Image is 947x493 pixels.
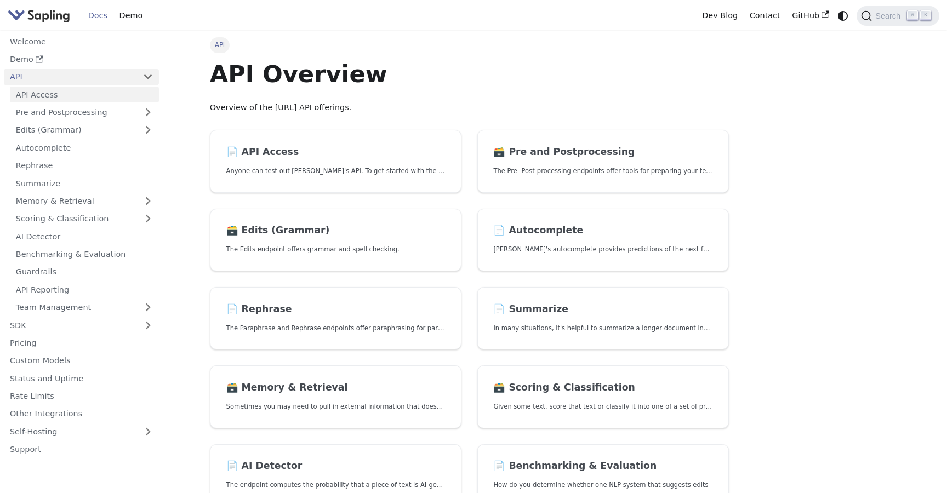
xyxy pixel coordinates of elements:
[10,228,159,244] a: AI Detector
[8,8,70,24] img: Sapling.ai
[4,370,159,386] a: Status and Uptime
[137,317,159,333] button: Expand sidebar category 'SDK'
[872,12,907,20] span: Search
[493,402,712,412] p: Given some text, score that text or classify it into one of a set of pre-specified categories.
[493,225,712,237] h2: Autocomplete
[4,388,159,404] a: Rate Limits
[226,244,445,255] p: The Edits endpoint offers grammar and spell checking.
[4,353,159,369] a: Custom Models
[226,323,445,334] p: The Paraphrase and Rephrase endpoints offer paraphrasing for particular styles.
[210,37,729,53] nav: Breadcrumbs
[10,122,159,138] a: Edits (Grammar)
[477,287,729,350] a: 📄️ SummarizeIn many situations, it's helpful to summarize a longer document into a shorter, more ...
[226,166,445,176] p: Anyone can test out Sapling's API. To get started with the API, simply:
[4,423,159,439] a: Self-Hosting
[226,225,445,237] h2: Edits (Grammar)
[4,33,159,49] a: Welcome
[493,166,712,176] p: The Pre- Post-processing endpoints offer tools for preparing your text data for ingestation as we...
[113,7,149,24] a: Demo
[4,317,137,333] a: SDK
[210,101,729,114] p: Overview of the [URL] API offerings.
[10,175,159,191] a: Summarize
[493,244,712,255] p: Sapling's autocomplete provides predictions of the next few characters or words
[10,158,159,174] a: Rephrase
[477,365,729,428] a: 🗃️ Scoring & ClassificationGiven some text, score that text or classify it into one of a set of p...
[786,7,835,24] a: GitHub
[4,442,159,457] a: Support
[226,146,445,158] h2: API Access
[226,382,445,394] h2: Memory & Retrieval
[10,246,159,262] a: Benchmarking & Evaluation
[10,300,159,316] a: Team Management
[10,211,159,227] a: Scoring & Classification
[210,209,461,272] a: 🗃️ Edits (Grammar)The Edits endpoint offers grammar and spell checking.
[493,460,712,472] h2: Benchmarking & Evaluation
[477,130,729,193] a: 🗃️ Pre and PostprocessingThe Pre- Post-processing endpoints offer tools for preparing your text d...
[10,193,159,209] a: Memory & Retrieval
[137,69,159,85] button: Collapse sidebar category 'API'
[82,7,113,24] a: Docs
[4,69,137,85] a: API
[477,209,729,272] a: 📄️ Autocomplete[PERSON_NAME]'s autocomplete provides predictions of the next few characters or words
[493,323,712,334] p: In many situations, it's helpful to summarize a longer document into a shorter, more easily diges...
[857,6,939,26] button: Search (Command+K)
[10,264,159,280] a: Guardrails
[226,480,445,490] p: The endpoint computes the probability that a piece of text is AI-generated,
[226,303,445,316] h2: Rephrase
[4,51,159,67] a: Demo
[835,8,851,24] button: Switch between dark and light mode (currently system mode)
[8,8,74,24] a: Sapling.ai
[696,7,743,24] a: Dev Blog
[226,402,445,412] p: Sometimes you may need to pull in external information that doesn't fit in the context size of an...
[210,130,461,193] a: 📄️ API AccessAnyone can test out [PERSON_NAME]'s API. To get started with the API, simply:
[210,287,461,350] a: 📄️ RephraseThe Paraphrase and Rephrase endpoints offer paraphrasing for particular styles.
[744,7,786,24] a: Contact
[4,335,159,351] a: Pricing
[493,146,712,158] h2: Pre and Postprocessing
[10,282,159,297] a: API Reporting
[10,87,159,102] a: API Access
[10,105,159,121] a: Pre and Postprocessing
[907,10,918,20] kbd: ⌘
[4,406,159,422] a: Other Integrations
[920,10,931,20] kbd: K
[210,365,461,428] a: 🗃️ Memory & RetrievalSometimes you may need to pull in external information that doesn't fit in t...
[493,303,712,316] h2: Summarize
[10,140,159,156] a: Autocomplete
[210,59,729,89] h1: API Overview
[493,382,712,394] h2: Scoring & Classification
[210,37,230,53] span: API
[226,460,445,472] h2: AI Detector
[493,480,712,490] p: How do you determine whether one NLP system that suggests edits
